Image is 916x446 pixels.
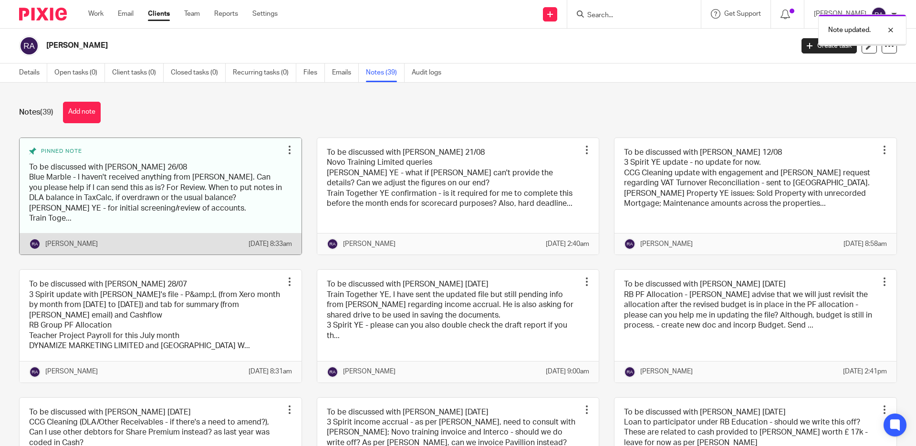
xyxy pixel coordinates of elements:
[303,64,325,82] a: Files
[249,239,292,249] p: [DATE] 8:33am
[343,367,396,376] p: [PERSON_NAME]
[640,367,693,376] p: [PERSON_NAME]
[63,102,101,123] button: Add note
[40,108,53,116] span: (39)
[54,64,105,82] a: Open tasks (0)
[29,148,282,155] div: Pinned note
[843,367,887,376] p: [DATE] 2:41pm
[19,107,53,117] h1: Notes
[828,25,871,35] p: Note updated.
[45,239,98,249] p: [PERSON_NAME]
[171,64,226,82] a: Closed tasks (0)
[46,41,639,51] h2: [PERSON_NAME]
[412,64,448,82] a: Audit logs
[252,9,278,19] a: Settings
[112,64,164,82] a: Client tasks (0)
[19,36,39,56] img: svg%3E
[624,238,635,250] img: svg%3E
[801,38,857,53] a: Create task
[366,64,405,82] a: Notes (39)
[118,9,134,19] a: Email
[19,64,47,82] a: Details
[45,367,98,376] p: [PERSON_NAME]
[327,238,338,250] img: svg%3E
[546,367,589,376] p: [DATE] 9:00am
[148,9,170,19] a: Clients
[624,366,635,378] img: svg%3E
[214,9,238,19] a: Reports
[327,366,338,378] img: svg%3E
[249,367,292,376] p: [DATE] 8:31am
[332,64,359,82] a: Emails
[843,239,887,249] p: [DATE] 8:58am
[19,8,67,21] img: Pixie
[29,238,41,250] img: svg%3E
[343,239,396,249] p: [PERSON_NAME]
[546,239,589,249] p: [DATE] 2:40am
[640,239,693,249] p: [PERSON_NAME]
[871,7,886,22] img: svg%3E
[233,64,296,82] a: Recurring tasks (0)
[29,366,41,378] img: svg%3E
[88,9,104,19] a: Work
[184,9,200,19] a: Team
